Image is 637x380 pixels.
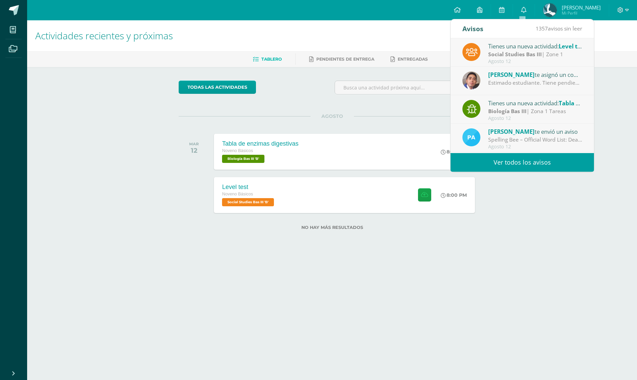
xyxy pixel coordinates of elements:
span: Entregadas [398,57,428,62]
a: Pendientes de entrega [309,54,374,65]
span: Noveno Básicos [222,148,253,153]
a: Ver todos los avisos [451,153,594,172]
div: te asignó un comentario en 'Tabla de enzimas digestivas' para 'Biología Bas III' [488,70,582,79]
span: Noveno Básicos [222,192,253,196]
span: [PERSON_NAME] [562,4,601,11]
div: te envió un aviso [488,127,582,136]
a: Entregadas [391,54,428,65]
div: 8:00 PM [441,149,467,155]
strong: Biología Bas III [488,107,526,115]
div: Spelling Bee – Official Word List: Dear Students, Attached you will find the official word list f... [488,136,582,144]
span: [PERSON_NAME] [488,128,535,135]
span: Level test [559,42,586,50]
span: Pendientes de entrega [316,57,374,62]
span: [PERSON_NAME] [488,71,535,79]
img: b9dee08b6367668a29d4a457eadb46b5.png [543,3,557,17]
strong: Social Studies Bas III [488,50,542,58]
div: Estimado estudiante. Tiene pendiente esta actividad. Se le brinda la oportunidad de entregarla el... [488,79,582,87]
span: AGOSTO [311,113,354,119]
span: Biología Bas III 'B' [222,155,264,163]
label: No hay más resultados [179,225,485,230]
span: Actividades recientes y próximas [35,29,173,42]
div: Tienes una nueva actividad: [488,42,582,50]
span: Mi Perfil [562,10,601,16]
div: | Zona 1 Tareas [488,107,582,115]
div: 12 [189,146,199,154]
span: Tablero [261,57,282,62]
div: MAR [189,142,199,146]
div: 8:00 PM [441,192,467,198]
a: Tablero [253,54,282,65]
div: Agosto 12 [488,144,582,150]
div: Agosto 12 [488,59,582,64]
img: 2a2a9cd9dbe58da07c13c0bf73641d63.png [462,71,480,89]
input: Busca una actividad próxima aquí... [335,81,485,94]
span: Tabla de enzimas digestivas [559,99,637,107]
span: 1357 [536,25,548,32]
div: Tabla de enzimas digestivas [222,140,298,147]
a: todas las Actividades [179,81,256,94]
img: 16d00d6a61aad0e8a558f8de8df831eb.png [462,128,480,146]
div: Tienes una nueva actividad: [488,99,582,107]
div: | Zone 1 [488,50,582,58]
div: Agosto 12 [488,115,582,121]
div: Avisos [462,19,483,38]
div: Level test [222,184,276,191]
span: Social Studies Bas III 'B' [222,198,274,206]
span: avisos sin leer [536,25,582,32]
